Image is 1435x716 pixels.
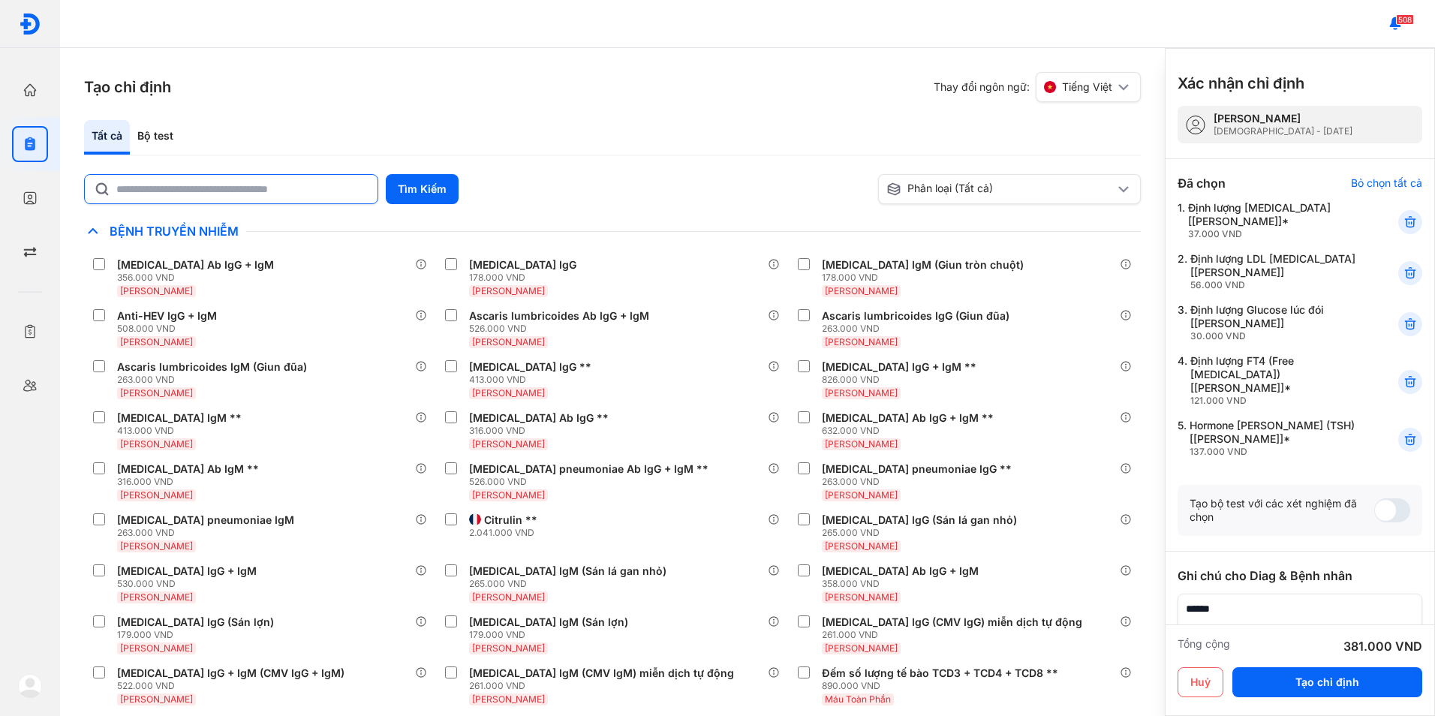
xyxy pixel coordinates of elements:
[822,258,1024,272] div: [MEDICAL_DATA] IgM (Giun tròn chuột)
[934,72,1141,102] div: Thay đổi ngôn ngữ:
[1188,228,1361,240] div: 37.000 VND
[120,693,193,705] span: [PERSON_NAME]
[822,323,1015,335] div: 263.000 VND
[117,411,242,425] div: [MEDICAL_DATA] IgM **
[469,476,714,488] div: 526.000 VND
[825,591,898,603] span: [PERSON_NAME]
[1343,637,1422,655] div: 381.000 VND
[822,462,1012,476] div: [MEDICAL_DATA] pneumoniae IgG **
[1178,567,1422,585] div: Ghi chú cho Diag & Bệnh nhân
[18,674,42,698] img: logo
[117,360,307,374] div: Ascaris lumbricoides IgM (Giun đũa)
[822,615,1082,629] div: [MEDICAL_DATA] IgG (CMV IgG) miễn dịch tự động
[472,642,545,654] span: [PERSON_NAME]
[1214,112,1352,125] div: [PERSON_NAME]
[117,272,280,284] div: 356.000 VND
[84,77,171,98] h3: Tạo chỉ định
[472,591,545,603] span: [PERSON_NAME]
[469,360,591,374] div: [MEDICAL_DATA] IgG **
[825,540,898,552] span: [PERSON_NAME]
[1178,667,1223,697] button: Huỷ
[822,425,1000,437] div: 632.000 VND
[825,489,898,501] span: [PERSON_NAME]
[822,564,979,578] div: [MEDICAL_DATA] Ab IgG + IgM
[472,438,545,450] span: [PERSON_NAME]
[822,578,985,590] div: 358.000 VND
[1190,419,1361,458] div: Hormone [PERSON_NAME] (TSH) [[PERSON_NAME]]*
[1062,80,1112,94] span: Tiếng Việt
[120,336,193,347] span: [PERSON_NAME]
[825,336,898,347] span: [PERSON_NAME]
[469,272,582,284] div: 178.000 VND
[117,425,248,437] div: 413.000 VND
[1178,303,1361,342] div: 3.
[472,693,545,705] span: [PERSON_NAME]
[822,360,976,374] div: [MEDICAL_DATA] IgG + IgM **
[117,513,294,527] div: [MEDICAL_DATA] pneumoniae IgM
[1396,14,1414,25] span: 508
[1178,174,1226,192] div: Đã chọn
[886,182,1115,197] div: Phân loại (Tất cả)
[117,629,280,641] div: 179.000 VND
[469,258,576,272] div: [MEDICAL_DATA] IgG
[1178,201,1361,240] div: 1.
[469,374,597,386] div: 413.000 VND
[120,387,193,399] span: [PERSON_NAME]
[1190,252,1361,291] div: Định lượng LDL [MEDICAL_DATA] [[PERSON_NAME]]
[469,411,609,425] div: [MEDICAL_DATA] Ab IgG **
[120,489,193,501] span: [PERSON_NAME]
[469,527,543,539] div: 2.041.000 VND
[469,462,708,476] div: [MEDICAL_DATA] pneumoniae Ab IgG + IgM **
[469,578,672,590] div: 265.000 VND
[1232,667,1422,697] button: Tạo chỉ định
[822,513,1017,527] div: [MEDICAL_DATA] IgG (Sán lá gan nhỏ)
[1351,176,1422,190] div: Bỏ chọn tất cả
[1178,73,1304,94] h3: Xác nhận chỉ định
[469,309,649,323] div: Ascaris lumbricoides Ab IgG + IgM
[117,527,300,539] div: 263.000 VND
[469,615,628,629] div: [MEDICAL_DATA] IgM (Sán lợn)
[472,387,545,399] span: [PERSON_NAME]
[117,615,274,629] div: [MEDICAL_DATA] IgG (Sán lợn)
[102,224,246,239] span: Bệnh Truyền Nhiễm
[472,489,545,501] span: [PERSON_NAME]
[1178,637,1230,655] div: Tổng cộng
[472,336,545,347] span: [PERSON_NAME]
[1178,354,1361,407] div: 4.
[825,285,898,296] span: [PERSON_NAME]
[117,666,344,680] div: [MEDICAL_DATA] IgG + IgM (CMV IgG + IgM)
[19,13,41,35] img: logo
[822,666,1058,680] div: Đếm số lượng tế bào TCD3 + TCD4 + TCD8 **
[825,642,898,654] span: [PERSON_NAME]
[822,374,982,386] div: 826.000 VND
[117,258,274,272] div: [MEDICAL_DATA] Ab IgG + IgM
[84,120,130,155] div: Tất cả
[1190,330,1361,342] div: 30.000 VND
[120,438,193,450] span: [PERSON_NAME]
[822,476,1018,488] div: 263.000 VND
[1178,419,1361,458] div: 5.
[1190,497,1374,524] div: Tạo bộ test với các xét nghiệm đã chọn
[117,462,259,476] div: [MEDICAL_DATA] Ab IgM **
[825,387,898,399] span: [PERSON_NAME]
[1190,395,1361,407] div: 121.000 VND
[120,285,193,296] span: [PERSON_NAME]
[130,120,181,155] div: Bộ test
[1190,446,1361,458] div: 137.000 VND
[484,513,537,527] div: Citrulin **
[117,309,217,323] div: Anti-HEV IgG + IgM
[469,680,740,692] div: 261.000 VND
[117,374,313,386] div: 263.000 VND
[825,693,891,705] span: Máu Toàn Phần
[117,476,265,488] div: 316.000 VND
[822,411,994,425] div: [MEDICAL_DATA] Ab IgG + IgM **
[1190,279,1361,291] div: 56.000 VND
[1214,125,1352,137] div: [DEMOGRAPHIC_DATA] - [DATE]
[1188,201,1361,240] div: Định lượng [MEDICAL_DATA] [[PERSON_NAME]]*
[117,564,257,578] div: [MEDICAL_DATA] IgG + IgM
[469,323,655,335] div: 526.000 VND
[469,666,734,680] div: [MEDICAL_DATA] IgM (CMV IgM) miễn dịch tự động
[469,564,666,578] div: [MEDICAL_DATA] IgM (Sán lá gan nhỏ)
[472,285,545,296] span: [PERSON_NAME]
[120,591,193,603] span: [PERSON_NAME]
